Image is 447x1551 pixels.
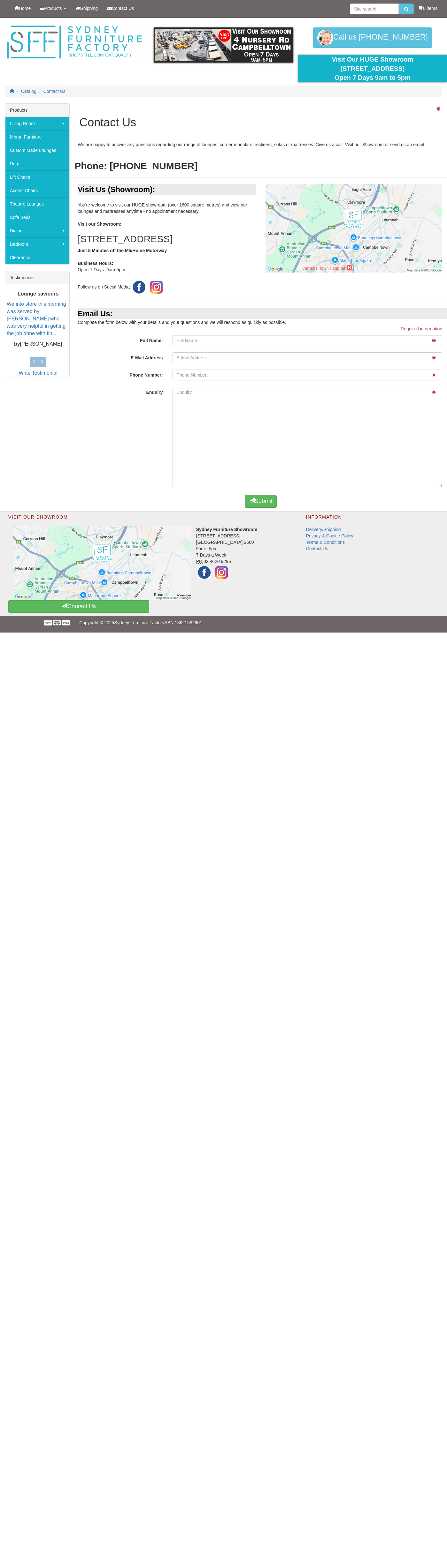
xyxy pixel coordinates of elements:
b: Business Hours: [78,261,113,266]
a: Home [10,0,35,16]
a: Dining [5,224,69,237]
a: Clearance [5,251,69,264]
a: Delivery/Shipping [306,527,341,532]
img: Instagram [213,565,229,581]
a: Lift Chairs [5,170,69,184]
input: Site search [350,4,399,14]
b: by [14,341,20,347]
a: Contact Us [8,600,149,613]
a: Contact Us [103,0,139,16]
a: Contact Us [43,89,66,94]
span: Shipping [81,6,98,11]
img: Click to activate map [266,184,442,272]
a: Privacy & Cookie Policy [306,533,353,538]
b: Visit our Showroom: Just 5 Minutes off the M5/Hume Motorway [78,221,256,253]
p: Copyright © 2025 ABN 18621582901 [79,616,368,629]
img: Facebook [196,565,212,581]
img: Instagram [148,279,164,295]
b: Lounge saviours [18,291,58,296]
a: We into store this morning was served by [PERSON_NAME] who was very helpful in getting the job do... [7,302,66,336]
div: Visit Our HUGE Showroom [STREET_ADDRESS] Open 7 Days 9am to 5pm [303,55,442,82]
img: Sydney Furniture Factory [5,24,144,60]
a: Bedroom [5,237,69,251]
div: Testimonials [5,271,69,284]
h2: Information [306,515,402,523]
a: Theatre Lounges [5,197,69,211]
a: Products [35,0,71,16]
span: Home [19,6,31,11]
a: Write Testimonial [19,370,57,376]
div: Products [5,104,69,117]
a: Sofa Beds [5,211,69,224]
input: Full Name: [173,335,442,346]
h1: Contact Us [79,116,442,129]
a: Moran Furniture [5,130,69,144]
span: Contact Us [112,6,134,11]
label: Phone Number: [74,370,167,378]
div: You're welcome to visit our HUGE showroom (over 1600 square metres) and view our lounges and matt... [74,184,261,295]
button: Submit [245,495,277,508]
img: Click to activate map [13,526,191,600]
a: Rugs [5,157,69,170]
input: Phone Number: [173,370,442,380]
img: showroom.gif [154,27,293,63]
a: Living Room [5,117,69,130]
a: Custom Made Lounges [5,144,69,157]
a: Catalog [21,89,36,94]
label: Enquiry [74,387,167,395]
h2: Visit Our Showroom [8,515,290,523]
div: Visit Us (Showroom): [78,184,256,195]
p: Required information [79,326,442,332]
input: E-Mail Address [173,352,442,363]
b: Phone: [PHONE_NUMBER] [74,161,197,171]
a: Accent Chairs [5,184,69,197]
a: Terms & Conditions [306,540,345,545]
div: Complete the form below with your details and your questions and we will respond as quickly as po... [74,308,447,326]
label: E-Mail Address [74,352,167,361]
abbr: Phone [196,559,204,564]
a: Contact Us [306,546,328,551]
a: Sydney Furniture Factory [114,620,164,625]
div: Email Us: [78,308,447,319]
p: [PERSON_NAME] [7,341,69,348]
a: Shipping [71,0,103,16]
h2: [STREET_ADDRESS] [78,234,256,244]
span: Products [44,6,62,11]
div: We are happy to answer any questions regarding our range of lounges, corner modulars, recliners, ... [74,141,447,148]
img: Facebook [131,279,147,295]
label: Full Name: [74,335,167,344]
strong: Sydney Furniture Showroom [196,527,257,532]
li: 0 items [419,5,437,11]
